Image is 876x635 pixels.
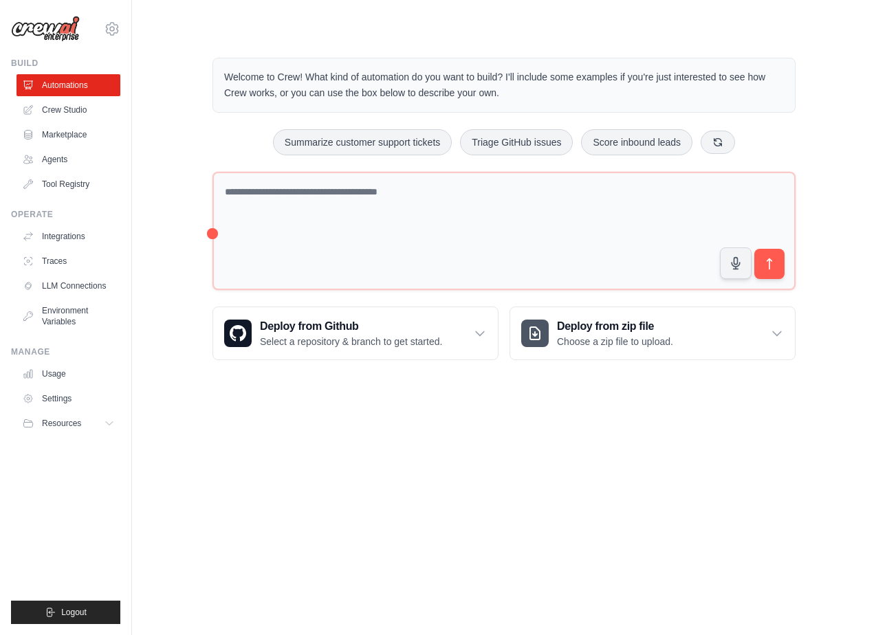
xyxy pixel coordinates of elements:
a: Environment Variables [17,300,120,333]
p: Select a repository & branch to get started. [260,335,442,348]
h3: Deploy from Github [260,318,442,335]
button: Summarize customer support tickets [273,129,452,155]
span: Step 1 [624,512,652,522]
a: Integrations [17,225,120,247]
button: Score inbound leads [581,129,692,155]
h3: Create an automation [613,527,826,546]
a: Usage [17,363,120,385]
button: Close walkthrough [834,509,844,520]
div: Operate [11,209,120,220]
button: Resources [17,412,120,434]
a: Tool Registry [17,173,120,195]
h3: Deploy from zip file [557,318,673,335]
button: Triage GitHub issues [460,129,573,155]
button: Logout [11,601,120,624]
span: Resources [42,418,81,429]
a: Automations [17,74,120,96]
a: Agents [17,148,120,170]
p: Welcome to Crew! What kind of automation do you want to build? I'll include some examples if you'... [224,69,784,101]
a: LLM Connections [17,275,120,297]
div: Manage [11,346,120,357]
a: Settings [17,388,120,410]
span: Logout [61,607,87,618]
img: Logo [11,16,80,42]
p: Describe the automation you want to build, select an example option, or use the microphone to spe... [613,551,826,596]
a: Marketplace [17,124,120,146]
a: Crew Studio [17,99,120,121]
div: Build [11,58,120,69]
p: Choose a zip file to upload. [557,335,673,348]
a: Traces [17,250,120,272]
